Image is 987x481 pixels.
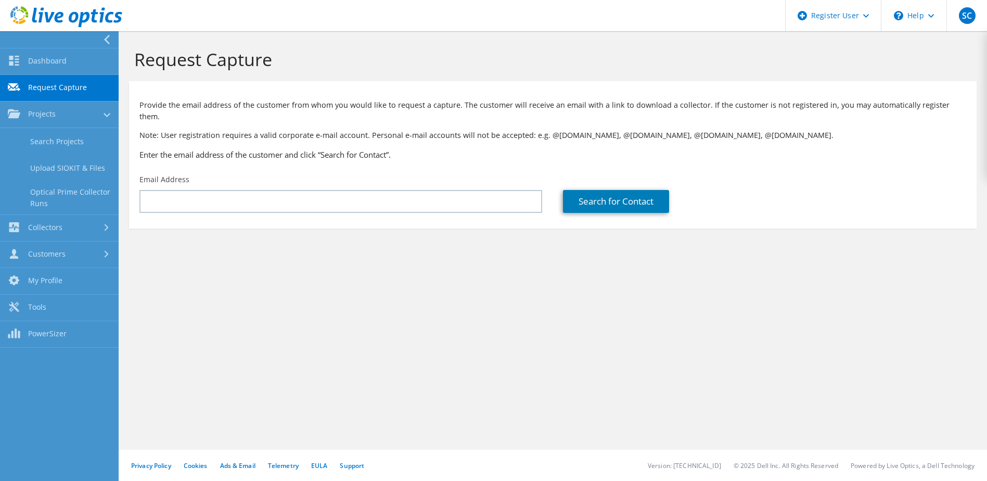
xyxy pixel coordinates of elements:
[184,461,208,470] a: Cookies
[139,99,966,122] p: Provide the email address of the customer from whom you would like to request a capture. The cust...
[563,190,669,213] a: Search for Contact
[311,461,327,470] a: EULA
[139,149,966,160] h3: Enter the email address of the customer and click “Search for Contact”.
[131,461,171,470] a: Privacy Policy
[648,461,721,470] li: Version: [TECHNICAL_ID]
[959,7,976,24] span: SC
[139,130,966,141] p: Note: User registration requires a valid corporate e-mail account. Personal e-mail accounts will ...
[851,461,975,470] li: Powered by Live Optics, a Dell Technology
[268,461,299,470] a: Telemetry
[734,461,838,470] li: © 2025 Dell Inc. All Rights Reserved
[139,174,189,185] label: Email Address
[340,461,364,470] a: Support
[220,461,255,470] a: Ads & Email
[134,48,966,70] h1: Request Capture
[894,11,903,20] svg: \n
